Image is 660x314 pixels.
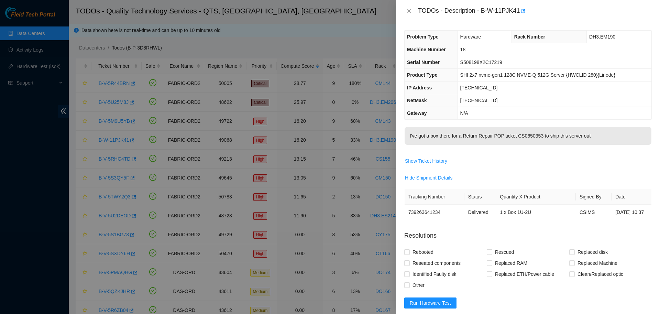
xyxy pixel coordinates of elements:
[575,269,626,280] span: Clean/Replaced optic
[405,174,453,182] span: Hide Shipment Details
[576,205,612,220] td: CSIMS
[496,205,576,220] td: 1 x Box 1U-2U
[460,98,498,103] span: [TECHNICAL_ID]
[410,258,463,269] span: Reseated components
[589,34,615,40] span: DH3.EM190
[404,226,652,240] p: Resolutions
[405,172,453,183] button: Hide Shipment Details
[460,85,498,90] span: [TECHNICAL_ID]
[410,269,459,280] span: Identified Faulty disk
[410,247,436,258] span: Rebooted
[492,247,517,258] span: Rescued
[576,189,612,205] th: Signed By
[405,155,448,166] button: Show Ticket History
[407,110,427,116] span: Gateway
[612,205,651,220] td: [DATE] 10:37
[496,189,576,205] th: Quantity X Product
[460,110,468,116] span: N/A
[407,59,440,65] span: Serial Number
[404,8,414,14] button: Close
[464,205,496,220] td: Delivered
[405,205,464,220] td: 739263641234
[407,85,432,90] span: IP Address
[460,34,481,40] span: Hardware
[460,47,466,52] span: 18
[612,189,651,205] th: Date
[460,72,615,78] span: SHI 2x7 nvme-gen1 128C NVME-Q 512G Server {HWCLID 280}{Linode}
[464,189,496,205] th: Status
[407,98,427,103] span: NetMask
[492,269,557,280] span: Replaced ETH/Power cable
[407,34,439,40] span: Problem Type
[407,72,437,78] span: Product Type
[575,258,620,269] span: Replaced Machine
[405,127,651,145] p: I've got a box there for a Return Repair POP ticket CS0650353 to ship this server out
[410,299,451,307] span: Run Hardware Test
[405,157,447,165] span: Show Ticket History
[406,8,412,14] span: close
[407,47,446,52] span: Machine Number
[404,297,456,308] button: Run Hardware Test
[418,6,652,17] div: TODOs - Description - B-W-11PJK41
[492,258,530,269] span: Replaced RAM
[575,247,610,258] span: Replaced disk
[460,59,502,65] span: S508198X2C17219
[405,189,464,205] th: Tracking Number
[514,34,545,40] span: Rack Number
[410,280,427,291] span: Other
